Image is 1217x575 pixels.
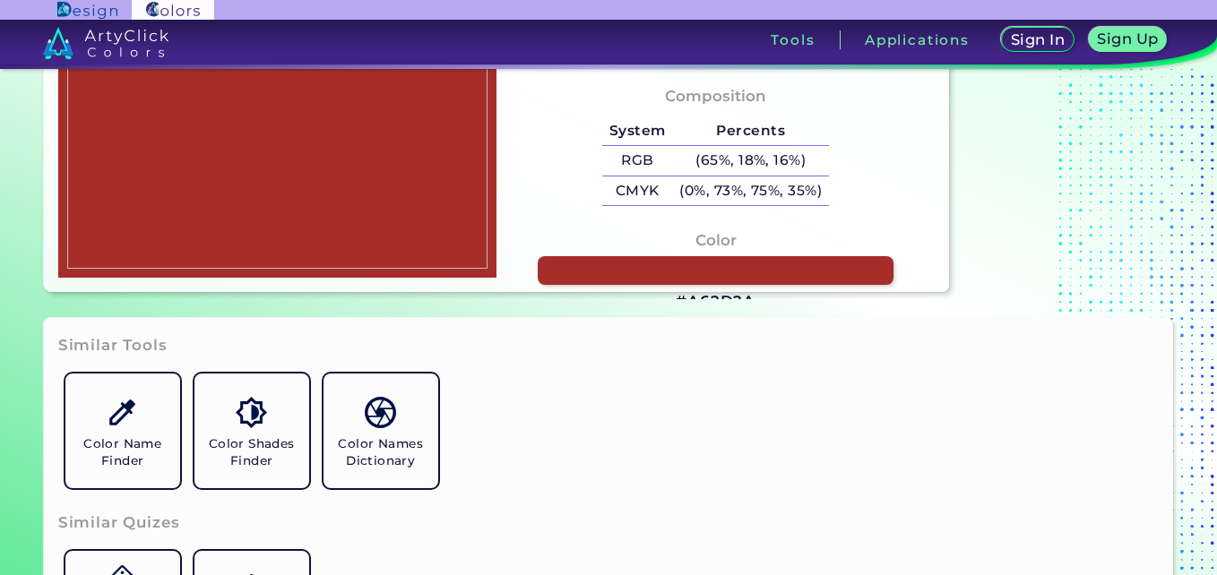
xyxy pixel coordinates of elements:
h3: Similar Tools [58,335,168,356]
a: Sign In [1002,28,1073,52]
h5: Sign Up [1098,31,1158,46]
h3: Tools [771,33,815,47]
h5: (0%, 73%, 75%, 35%) [673,176,829,206]
h3: #A62D2A [676,291,755,313]
a: Color Shades Finder [187,366,316,495]
h5: Percents [673,116,829,146]
h5: Sign In [1012,32,1065,47]
h5: Color Shades Finder [202,435,302,469]
a: Color Names Dictionary [316,366,445,495]
h5: RGB [602,146,672,176]
img: ArtyClick Design logo [57,2,117,19]
img: icon_color_names_dictionary.svg [365,397,396,428]
img: icon_color_name_finder.svg [107,397,138,428]
img: logo_artyclick_colors_white.svg [43,27,169,59]
h5: Color Names Dictionary [331,435,431,469]
h4: Color [695,227,737,253]
h3: Similar Quizes [58,512,180,534]
h5: Color Name Finder [73,435,173,469]
h5: CMYK [602,176,672,206]
a: Sign Up [1090,28,1166,52]
h5: (65%, 18%, 16%) [673,146,829,176]
h5: System [602,116,672,146]
h4: Composition [665,83,766,109]
a: Color Name Finder [58,366,187,495]
h3: Applications [865,33,970,47]
img: icon_color_shades.svg [236,397,267,428]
